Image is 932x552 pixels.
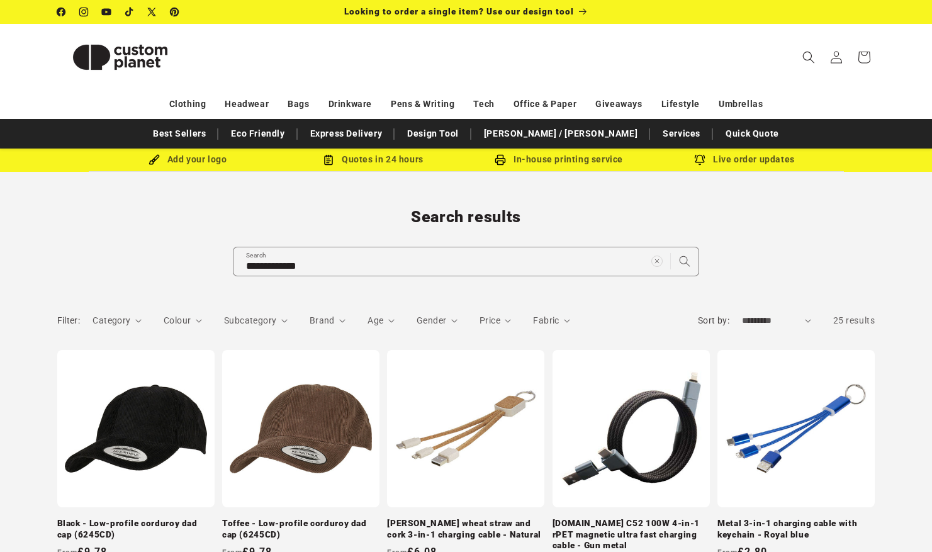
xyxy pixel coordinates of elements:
[387,518,544,540] a: [PERSON_NAME] wheat straw and cork 3-in-1 charging cable - Natural
[478,123,644,145] a: [PERSON_NAME] / [PERSON_NAME]
[222,518,379,540] a: Toffee - Low-profile corduroy dad cap (6245CD)
[533,315,559,325] span: Fabric
[57,207,875,227] h1: Search results
[417,314,458,327] summary: Gender (0 selected)
[93,315,130,325] span: Category
[57,314,81,327] h2: Filter:
[304,123,389,145] a: Express Delivery
[595,93,642,115] a: Giveaways
[224,314,288,327] summary: Subcategory (0 selected)
[833,315,875,325] span: 25 results
[310,315,335,325] span: Brand
[288,93,309,115] a: Bags
[719,123,785,145] a: Quick Quote
[323,154,334,166] img: Order Updates Icon
[473,93,494,115] a: Tech
[533,314,570,327] summary: Fabric (0 selected)
[224,315,276,325] span: Subcategory
[671,247,699,275] button: Search
[514,93,576,115] a: Office & Paper
[401,123,465,145] a: Design Tool
[480,314,512,327] summary: Price
[95,152,281,167] div: Add your logo
[656,123,707,145] a: Services
[169,93,206,115] a: Clothing
[328,93,372,115] a: Drinkware
[93,314,142,327] summary: Category (0 selected)
[164,315,191,325] span: Colour
[164,314,202,327] summary: Colour (0 selected)
[652,152,838,167] div: Live order updates
[281,152,466,167] div: Quotes in 24 hours
[57,518,215,540] a: Black - Low-profile corduroy dad cap (6245CD)
[417,315,446,325] span: Gender
[344,6,574,16] span: Looking to order a single item? Use our design tool
[661,93,700,115] a: Lifestyle
[391,93,454,115] a: Pens & Writing
[643,247,671,275] button: Clear search term
[698,315,729,325] label: Sort by:
[310,314,346,327] summary: Brand (0 selected)
[149,154,160,166] img: Brush Icon
[553,518,710,551] a: [DOMAIN_NAME] C52 100W 4-in-1 rPET magnetic ultra fast charging cable - Gun metal
[147,123,212,145] a: Best Sellers
[495,154,506,166] img: In-house printing
[52,24,188,90] a: Custom Planet
[57,29,183,86] img: Custom Planet
[368,315,383,325] span: Age
[795,43,823,71] summary: Search
[694,154,705,166] img: Order updates
[719,93,763,115] a: Umbrellas
[466,152,652,167] div: In-house printing service
[225,123,291,145] a: Eco Friendly
[225,93,269,115] a: Headwear
[480,315,500,325] span: Price
[717,518,875,540] a: Metal 3-in-1 charging cable with keychain - Royal blue
[368,314,395,327] summary: Age (0 selected)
